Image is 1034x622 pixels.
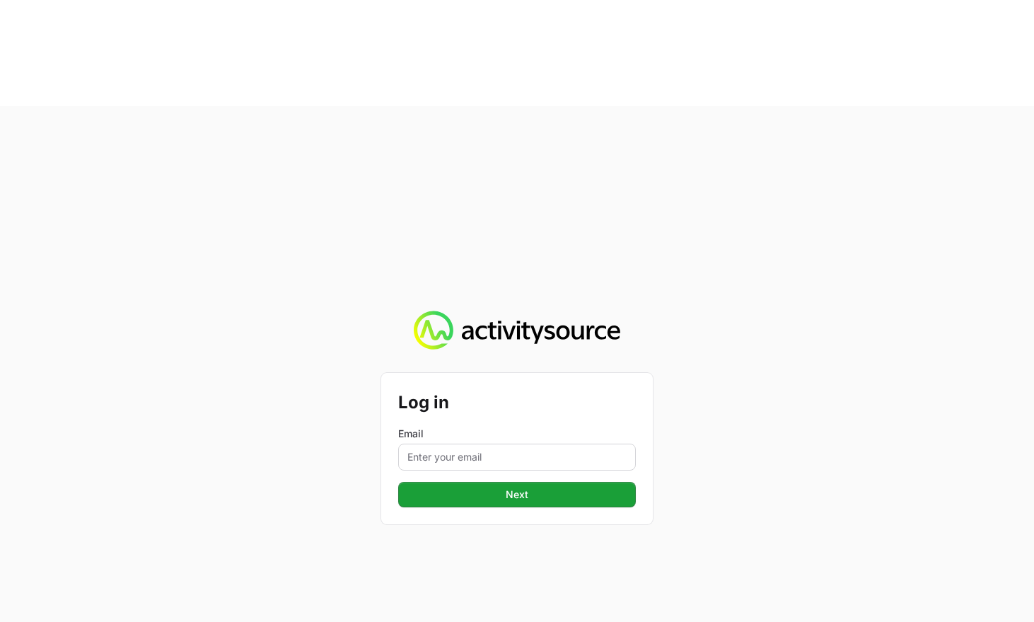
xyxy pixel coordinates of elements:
span: Next [506,486,528,503]
input: Enter your email [398,444,636,471]
img: Activity Source [414,311,620,350]
h2: Log in [398,390,636,415]
label: Email [398,427,636,441]
button: Next [398,482,636,507]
